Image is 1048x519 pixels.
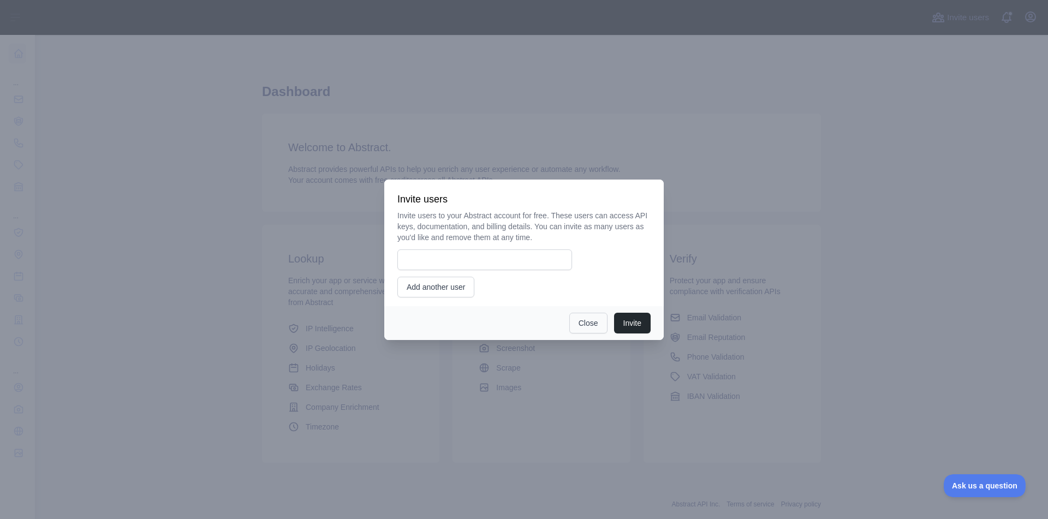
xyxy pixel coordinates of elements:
[569,313,608,333] button: Close
[397,277,474,297] button: Add another user
[944,474,1026,497] iframe: Toggle Customer Support
[397,210,651,243] p: Invite users to your Abstract account for free. These users can access API keys, documentation, a...
[397,193,651,206] h3: Invite users
[614,313,651,333] button: Invite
